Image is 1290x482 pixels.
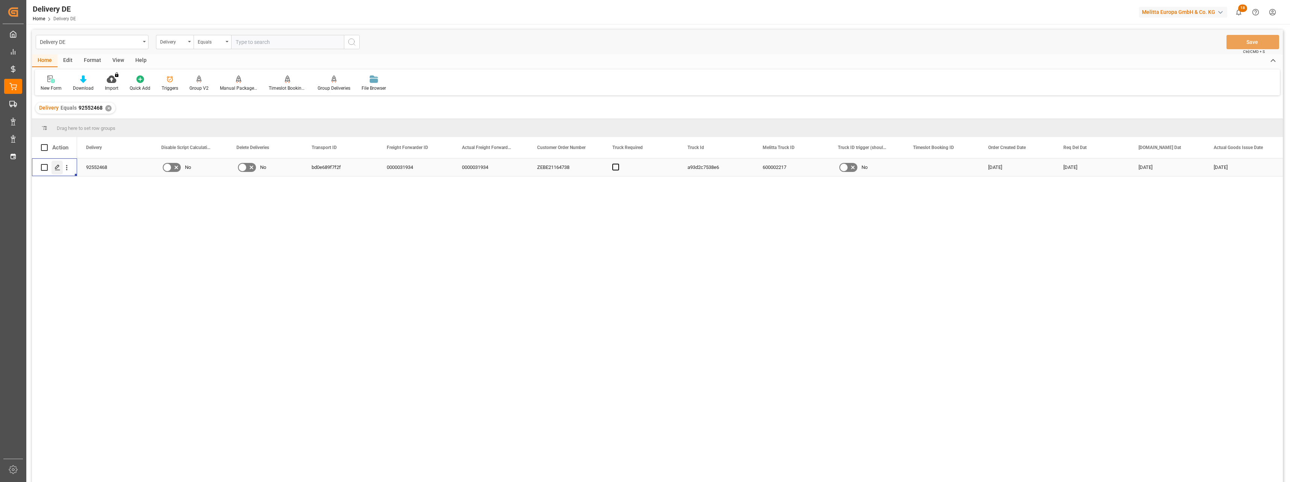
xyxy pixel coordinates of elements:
div: [DATE] [1054,158,1130,176]
span: Melitta Truck ID [763,145,795,150]
span: Truck ID trigger (should be deleted in the future) [838,145,888,150]
div: Equals [198,37,223,45]
div: Press SPACE to select this row. [32,158,77,176]
span: Delivery [86,145,102,150]
button: show 18 new notifications [1230,4,1247,21]
div: File Browser [362,85,386,92]
div: Delivery [160,37,186,45]
span: Drag here to set row groups [57,125,115,131]
div: 0000031934 [378,158,453,176]
div: Triggers [162,85,178,92]
button: Save [1226,35,1279,49]
div: ZEBE21164738 [528,158,603,176]
button: open menu [36,35,148,49]
span: 18 [1238,5,1247,12]
span: Disable Script Calculations [161,145,212,150]
div: Download [73,85,94,92]
span: No [260,159,266,176]
button: open menu [194,35,231,49]
span: Truck Required [612,145,643,150]
div: View [107,54,130,67]
span: Transport ID [312,145,337,150]
div: 92552468 [77,158,152,176]
div: ✕ [105,105,112,111]
div: 0000031934 [453,158,528,176]
div: Delivery DE [33,3,76,15]
div: Melitta Europa GmbH & Co. KG [1139,7,1227,18]
span: No [185,159,191,176]
div: 600002217 [754,158,829,176]
span: No [862,159,868,176]
div: [DATE] [1205,158,1280,176]
span: Customer Order Number [537,145,586,150]
div: Action [52,144,68,151]
div: bd0e689f7f2f [303,158,378,176]
div: Home [32,54,58,67]
span: Delete Deliveries [236,145,269,150]
span: Freight Forwarder ID [387,145,428,150]
div: New Form [41,85,62,92]
span: Actual Freight Forwarder ID [462,145,512,150]
span: Ctrl/CMD + S [1243,49,1265,54]
input: Type to search [231,35,344,49]
button: Help Center [1247,4,1264,21]
button: search button [344,35,360,49]
span: Order Created Date [988,145,1026,150]
div: Help [130,54,152,67]
div: Timeslot Booking Report [269,85,306,92]
div: Quick Add [130,85,150,92]
button: Melitta Europa GmbH & Co. KG [1139,5,1230,19]
div: Format [78,54,107,67]
button: open menu [156,35,194,49]
span: Truck Id [687,145,704,150]
span: Equals [61,105,77,111]
div: Edit [58,54,78,67]
span: Req Del Dat [1063,145,1087,150]
div: Manual Package TypeDetermination [220,85,257,92]
span: Timeslot Booking ID [913,145,954,150]
span: [DOMAIN_NAME] Dat [1139,145,1181,150]
div: a93d2c7538e6 [678,158,754,176]
div: [DATE] [1130,158,1205,176]
div: Group Deliveries [318,85,350,92]
div: Group V2 [189,85,209,92]
span: 92552468 [79,105,103,111]
span: Delivery [39,105,59,111]
a: Home [33,16,45,21]
div: [DATE] [979,158,1054,176]
div: Delivery DE [40,37,140,46]
span: Actual Goods Issue Date [1214,145,1263,150]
